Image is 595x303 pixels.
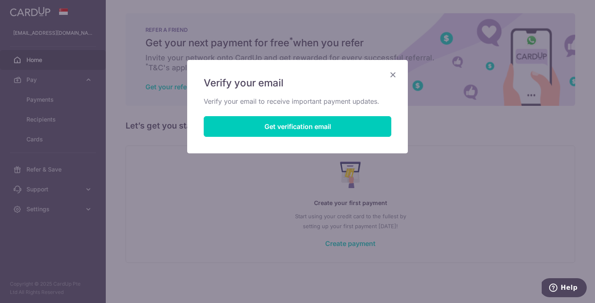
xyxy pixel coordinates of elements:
button: Get verification email [204,116,391,137]
button: Close [388,70,398,80]
iframe: Opens a widget where you can find more information [542,278,587,299]
span: Verify your email [204,76,283,90]
p: Verify your email to receive important payment updates. [204,96,391,106]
